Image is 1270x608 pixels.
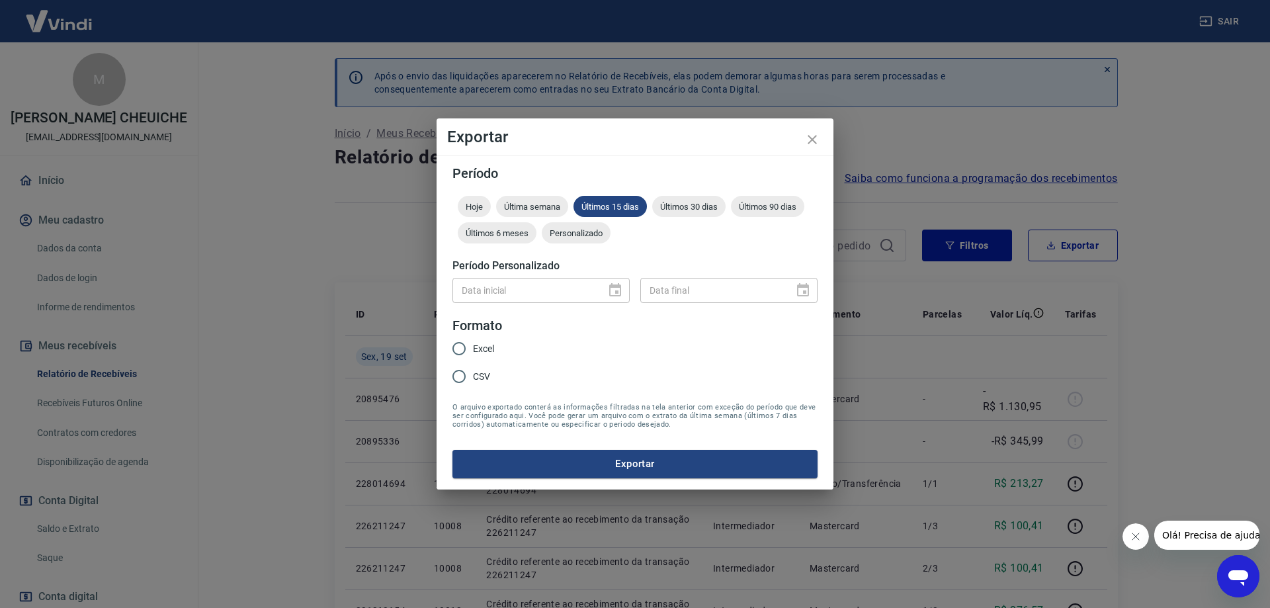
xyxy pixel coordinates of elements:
h5: Período [452,167,818,180]
iframe: Botão para abrir a janela de mensagens [1217,555,1259,597]
iframe: Mensagem da empresa [1154,521,1259,550]
span: Última semana [496,202,568,212]
span: Últimos 6 meses [458,228,536,238]
span: Personalizado [542,228,611,238]
div: Hoje [458,196,491,217]
div: Personalizado [542,222,611,243]
div: Últimos 15 dias [573,196,647,217]
span: Últimos 15 dias [573,202,647,212]
h5: Período Personalizado [452,259,818,273]
input: DD/MM/YYYY [640,278,784,302]
button: Exportar [452,450,818,478]
span: Últimos 30 dias [652,202,726,212]
button: close [796,124,828,155]
legend: Formato [452,316,502,335]
span: Excel [473,342,494,356]
span: Olá! Precisa de ajuda? [8,9,111,20]
div: Últimos 90 dias [731,196,804,217]
div: Últimos 30 dias [652,196,726,217]
span: Últimos 90 dias [731,202,804,212]
div: Última semana [496,196,568,217]
div: Últimos 6 meses [458,222,536,243]
input: DD/MM/YYYY [452,278,597,302]
span: O arquivo exportado conterá as informações filtradas na tela anterior com exceção do período que ... [452,403,818,429]
h4: Exportar [447,129,823,145]
iframe: Fechar mensagem [1122,523,1149,550]
span: Hoje [458,202,491,212]
span: CSV [473,370,490,384]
